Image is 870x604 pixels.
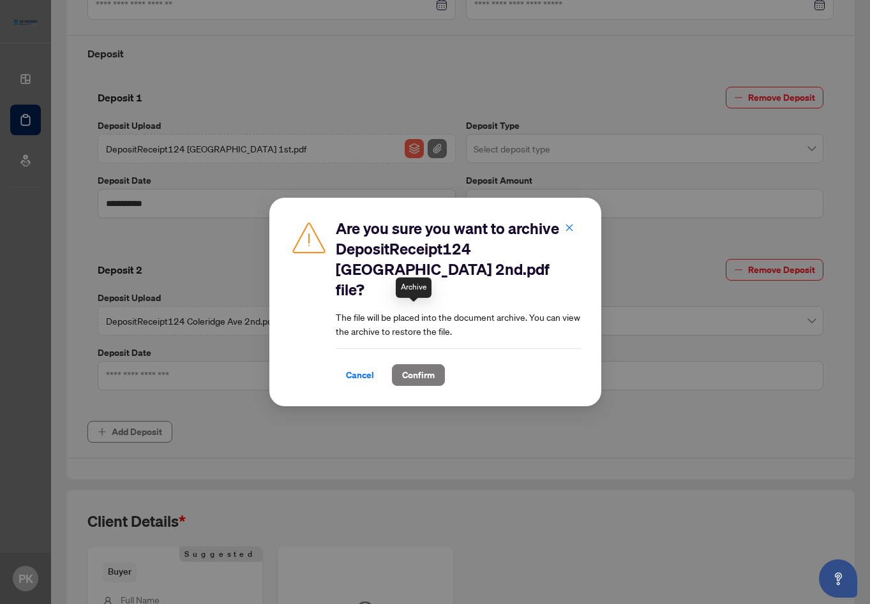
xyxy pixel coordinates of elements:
[336,218,581,386] div: The file will be placed into the document archive. You can view the archive to restore the file.
[346,365,374,385] span: Cancel
[336,218,581,300] h2: Are you sure you want to archive DepositReceipt124 [GEOGRAPHIC_DATA] 2nd.pdf file?
[565,223,574,232] span: close
[336,364,384,386] button: Cancel
[392,364,445,386] button: Confirm
[402,365,435,385] span: Confirm
[290,218,328,256] img: Caution Icon
[819,559,857,598] button: Open asap
[396,277,431,298] div: Archive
